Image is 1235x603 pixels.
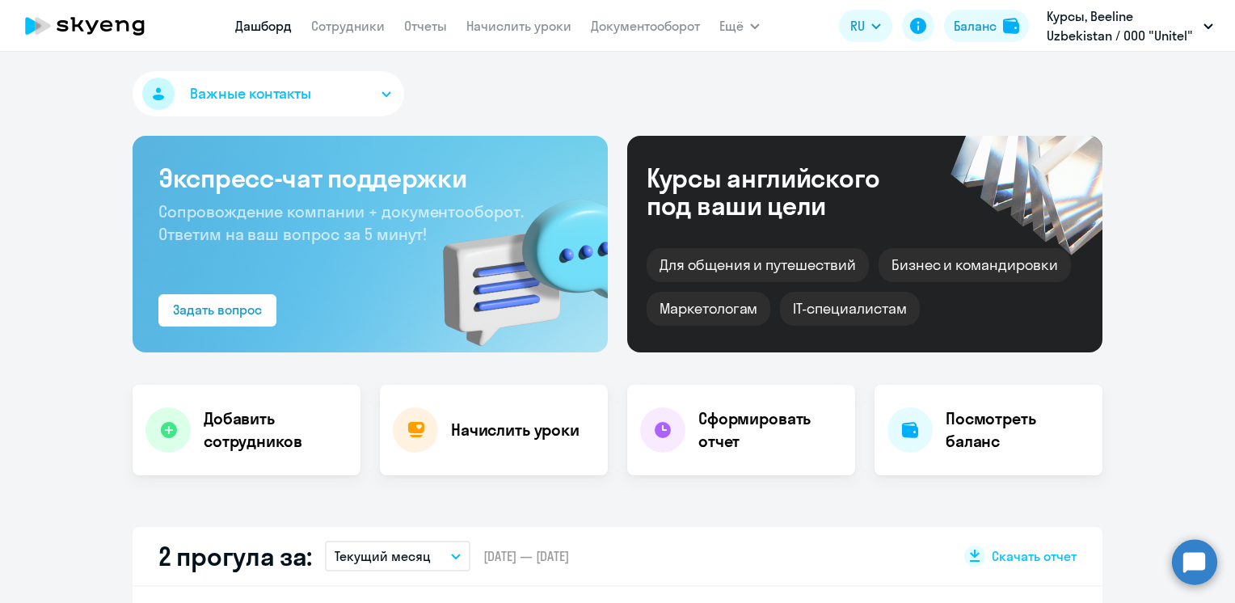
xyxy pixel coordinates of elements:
[992,547,1077,565] span: Скачать отчет
[404,18,447,34] a: Отчеты
[719,16,744,36] span: Ещё
[647,248,869,282] div: Для общения и путешествий
[1039,6,1221,45] button: Курсы, Beeline Uzbekistan / ООО "Unitel"
[158,201,524,244] span: Сопровождение компании + документооборот. Ответим на ваш вопрос за 5 минут!
[173,300,262,319] div: Задать вопрос
[780,292,919,326] div: IT-специалистам
[311,18,385,34] a: Сотрудники
[419,171,608,352] img: bg-img
[850,16,865,36] span: RU
[335,546,431,566] p: Текущий месяц
[483,547,569,565] span: [DATE] — [DATE]
[1003,18,1019,34] img: balance
[647,292,770,326] div: Маркетологам
[451,419,580,441] h4: Начислить уроки
[235,18,292,34] a: Дашборд
[466,18,571,34] a: Начислить уроки
[190,83,311,104] span: Важные контакты
[133,71,404,116] button: Важные контакты
[647,164,923,219] div: Курсы английского под ваши цели
[158,540,312,572] h2: 2 прогула за:
[158,162,582,194] h3: Экспресс-чат поддержки
[204,407,348,453] h4: Добавить сотрудников
[944,10,1029,42] button: Балансbalance
[954,16,997,36] div: Баланс
[946,407,1090,453] h4: Посмотреть баланс
[698,407,842,453] h4: Сформировать отчет
[591,18,700,34] a: Документооборот
[719,10,760,42] button: Ещё
[1047,6,1197,45] p: Курсы, Beeline Uzbekistan / ООО "Unitel"
[879,248,1071,282] div: Бизнес и командировки
[325,541,470,571] button: Текущий месяц
[839,10,892,42] button: RU
[158,294,276,327] button: Задать вопрос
